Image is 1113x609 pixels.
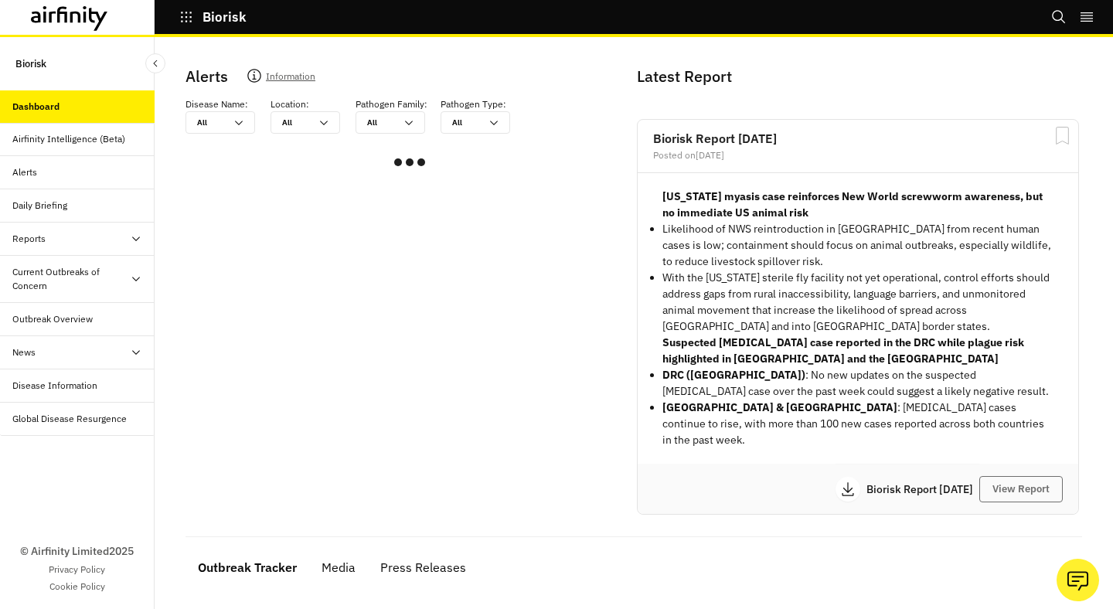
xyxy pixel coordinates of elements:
[12,232,46,246] div: Reports
[1057,559,1099,601] button: Ask our analysts
[12,132,125,146] div: Airfinity Intelligence (Beta)
[662,367,1053,400] li: : No new updates on the suspected [MEDICAL_DATA] case over the past week could suggest a likely n...
[15,49,46,78] p: Biorisk
[198,556,297,579] div: Outbreak Tracker
[380,556,466,579] div: Press Releases
[653,151,1063,160] div: Posted on [DATE]
[145,53,165,73] button: Close Sidebar
[662,368,805,382] strong: DRC ([GEOGRAPHIC_DATA])
[12,100,60,114] div: Dashboard
[271,97,309,111] p: Location :
[266,68,315,90] p: Information
[185,65,228,88] p: Alerts
[662,189,1043,219] strong: [US_STATE] myasis case reinforces New World screwworm awareness, but no immediate US animal risk
[662,335,1024,366] strong: Suspected [MEDICAL_DATA] case reported in the DRC while plague risk highlighted in [GEOGRAPHIC_DA...
[662,221,1053,270] p: Likelihood of NWS reintroduction in [GEOGRAPHIC_DATA] from recent human cases is low; containment...
[12,199,67,213] div: Daily Briefing
[1053,126,1072,145] svg: Bookmark Report
[979,476,1063,502] button: View Report
[179,4,247,30] button: Biorisk
[12,379,97,393] div: Disease Information
[185,97,248,111] p: Disease Name :
[12,165,37,179] div: Alerts
[322,556,356,579] div: Media
[662,270,1053,335] p: With the [US_STATE] sterile fly facility not yet operational, control efforts should address gaps...
[866,484,979,495] p: Biorisk Report [DATE]
[12,265,130,293] div: Current Outbreaks of Concern
[203,10,247,24] p: Biorisk
[441,97,506,111] p: Pathogen Type :
[356,97,427,111] p: Pathogen Family :
[49,563,105,577] a: Privacy Policy
[20,543,134,560] p: © Airfinity Limited 2025
[12,345,36,359] div: News
[662,400,897,414] strong: [GEOGRAPHIC_DATA] & [GEOGRAPHIC_DATA]
[653,132,1063,145] h2: Biorisk Report [DATE]
[49,580,105,594] a: Cookie Policy
[1051,4,1067,30] button: Search
[12,412,127,426] div: Global Disease Resurgence
[662,400,1053,448] p: : [MEDICAL_DATA] cases continue to rise, with more than 100 new cases reported across both countr...
[637,65,1076,88] p: Latest Report
[12,312,93,326] div: Outbreak Overview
